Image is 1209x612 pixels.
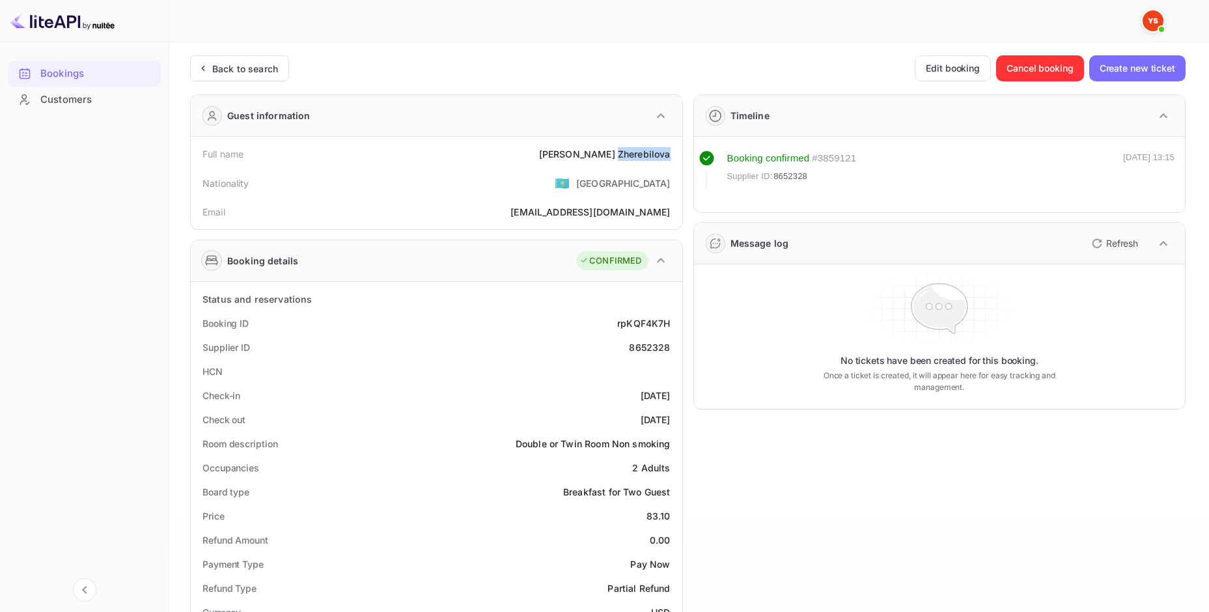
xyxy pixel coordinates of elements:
div: Guest information [227,109,311,122]
p: Once a ticket is created, it will appear here for easy tracking and management. [807,370,1072,393]
div: [EMAIL_ADDRESS][DOMAIN_NAME] [510,205,670,219]
div: Timeline [730,109,770,122]
span: United States [555,171,570,195]
button: Collapse navigation [73,578,96,602]
div: # 3859121 [812,151,856,166]
div: Booking ID [202,316,249,330]
div: Occupancies [202,461,259,475]
div: HCN [202,365,223,378]
div: 2 Adults [632,461,670,475]
a: Bookings [8,61,161,85]
div: [DATE] 13:15 [1123,151,1174,189]
a: Customers [8,87,161,111]
div: Pay Now [630,557,670,571]
div: rpKQF4K7H [617,316,670,330]
div: Price [202,509,225,523]
div: Booking confirmed [727,151,810,166]
div: Partial Refund [607,581,670,595]
div: Refund Amount [202,533,268,547]
div: 8652328 [629,341,670,354]
div: Customers [8,87,161,113]
div: [PERSON_NAME] Zherebilova [539,147,671,161]
p: Refresh [1106,236,1138,250]
div: Supplier ID [202,341,250,354]
div: Message log [730,236,789,250]
div: Board type [202,485,249,499]
button: Cancel booking [996,55,1084,81]
span: 8652328 [773,170,807,183]
div: Payment Type [202,557,264,571]
div: Room description [202,437,277,451]
div: 83.10 [646,509,671,523]
div: Full name [202,147,243,161]
div: CONFIRMED [579,255,641,268]
div: Nationality [202,176,249,190]
button: Create new ticket [1089,55,1186,81]
button: Edit booking [915,55,991,81]
div: [GEOGRAPHIC_DATA] [576,176,671,190]
div: [DATE] [641,413,671,426]
img: LiteAPI logo [10,10,115,31]
div: Back to search [212,62,278,76]
p: No tickets have been created for this booking. [841,354,1038,367]
button: Refresh [1084,233,1143,254]
div: Status and reservations [202,292,312,306]
div: [DATE] [641,389,671,402]
div: Bookings [8,61,161,87]
img: Yandex Support [1143,10,1163,31]
div: Bookings [40,66,154,81]
div: Booking details [227,254,298,268]
div: 0.00 [650,533,671,547]
span: Supplier ID: [727,170,773,183]
div: Check-in [202,389,240,402]
div: Customers [40,92,154,107]
div: Email [202,205,225,219]
div: Refund Type [202,581,257,595]
div: Double or Twin Room Non smoking [516,437,671,451]
div: Breakfast for Two Guest [563,485,670,499]
div: Check out [202,413,245,426]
